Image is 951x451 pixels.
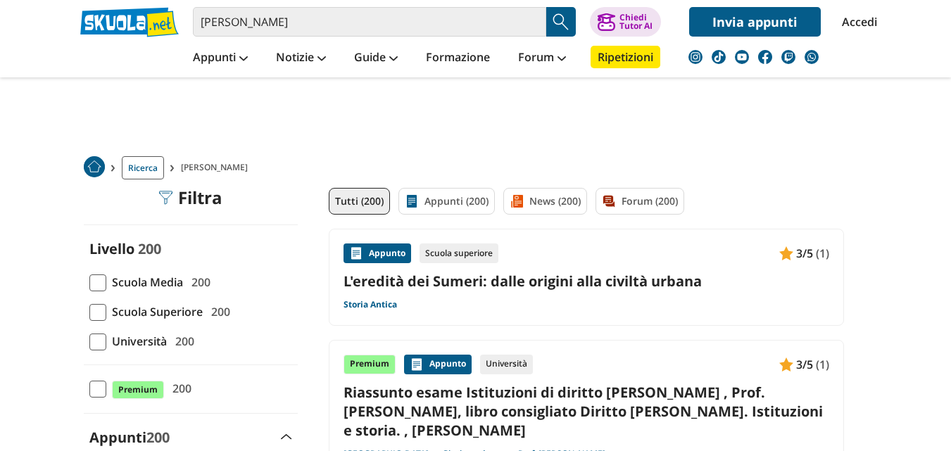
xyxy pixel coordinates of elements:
[712,50,726,64] img: tiktok
[602,194,616,208] img: Forum filtro contenuto
[167,379,191,398] span: 200
[112,381,164,399] span: Premium
[89,239,134,258] label: Livello
[546,7,576,37] button: Search Button
[689,7,821,37] a: Invia appunti
[779,246,793,260] img: Appunti contenuto
[480,355,533,374] div: Università
[816,355,829,374] span: (1)
[146,428,170,447] span: 200
[84,156,105,177] img: Home
[193,7,546,37] input: Cerca appunti, riassunti o versioni
[84,156,105,179] a: Home
[515,46,569,71] a: Forum
[816,244,829,262] span: (1)
[344,272,829,291] a: L'eredità dei Sumeri: dalle origini alla civiltà urbana
[272,46,329,71] a: Notizie
[170,332,194,350] span: 200
[138,239,161,258] span: 200
[351,46,401,71] a: Guide
[181,156,253,179] span: [PERSON_NAME]
[344,355,396,374] div: Premium
[89,428,170,447] label: Appunti
[510,194,524,208] img: News filtro contenuto
[688,50,703,64] img: instagram
[281,434,292,440] img: Apri e chiudi sezione
[781,50,795,64] img: twitch
[344,383,829,440] a: Riassunto esame Istituzioni di diritto [PERSON_NAME] , Prof. [PERSON_NAME], libro consigliato Dir...
[735,50,749,64] img: youtube
[398,188,495,215] a: Appunti (200)
[186,273,210,291] span: 200
[596,188,684,215] a: Forum (200)
[422,46,493,71] a: Formazione
[590,7,661,37] button: ChiediTutor AI
[404,355,472,374] div: Appunto
[410,357,424,371] img: Appunti contenuto
[189,46,251,71] a: Appunti
[779,357,793,371] img: Appunti contenuto
[122,156,164,179] a: Ricerca
[158,188,222,208] div: Filtra
[550,11,572,32] img: Cerca appunti, riassunti o versioni
[344,243,411,263] div: Appunto
[758,50,772,64] img: facebook
[503,188,587,215] a: News (200)
[842,7,871,37] a: Accedi
[344,299,397,310] a: Storia Antica
[591,46,660,68] a: Ripetizioni
[796,244,813,262] span: 3/5
[420,243,498,263] div: Scuola superiore
[158,191,172,205] img: Filtra filtri mobile
[805,50,819,64] img: WhatsApp
[796,355,813,374] span: 3/5
[329,188,390,215] a: Tutti (200)
[106,273,183,291] span: Scuola Media
[349,246,363,260] img: Appunti contenuto
[106,332,167,350] span: Università
[405,194,419,208] img: Appunti filtro contenuto
[619,13,653,30] div: Chiedi Tutor AI
[106,303,203,321] span: Scuola Superiore
[206,303,230,321] span: 200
